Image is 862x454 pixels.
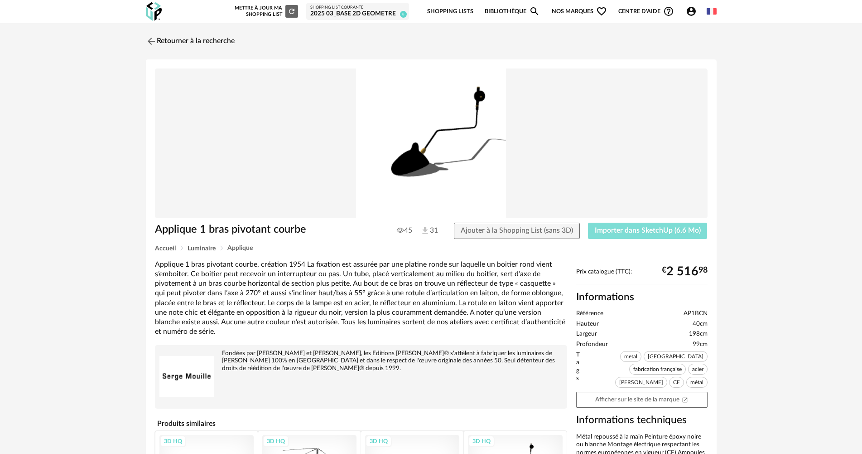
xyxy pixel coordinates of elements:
[620,351,641,362] span: metal
[155,260,567,337] div: Applique 1 bras pivotant courbe, création 1954 La fixation est assurée par une platine ronde sur ...
[227,245,253,251] span: Applique
[155,417,567,430] h4: Produits similaires
[155,245,708,252] div: Breadcrumb
[707,6,717,16] img: fr
[686,6,701,17] span: Account Circle icon
[682,396,688,402] span: Open In New icon
[159,350,214,404] img: brand logo
[629,364,686,375] span: fabrication française
[485,1,540,22] a: BibliothèqueMagnify icon
[427,1,473,22] a: Shopping Lists
[669,377,684,388] span: CE
[188,245,216,252] span: Luminaire
[693,341,708,349] span: 99cm
[552,1,607,22] span: Nos marques
[662,268,708,275] div: € 98
[686,6,697,17] span: Account Circle icon
[397,226,412,235] span: 45
[663,6,674,17] span: Help Circle Outline icon
[596,6,607,17] span: Heart Outline icon
[146,2,162,21] img: OXP
[576,268,708,285] div: Prix catalogue (TTC):
[146,31,235,51] a: Retourner à la recherche
[159,350,563,373] div: Fondées par [PERSON_NAME] et [PERSON_NAME], les Editions [PERSON_NAME]® s'attèlent à fabriquer le...
[576,310,603,318] span: Référence
[693,320,708,328] span: 40cm
[310,5,405,10] div: Shopping List courante
[576,320,599,328] span: Hauteur
[233,5,298,18] div: Mettre à jour ma Shopping List
[576,392,708,408] a: Afficher sur le site de la marqueOpen In New icon
[468,435,495,447] div: 3D HQ
[588,223,708,239] button: Importer dans SketchUp (6,6 Mo)
[576,341,608,349] span: Profondeur
[310,10,405,18] div: 2025 03_Base 2D Geometre
[576,351,582,390] span: Tags
[310,5,405,18] a: Shopping List courante 2025 03_Base 2D Geometre 8
[400,11,407,18] span: 8
[618,6,674,17] span: Centre d'aideHelp Circle Outline icon
[420,226,437,236] span: 31
[644,351,708,362] span: [GEOGRAPHIC_DATA]
[454,223,580,239] button: Ajouter à la Shopping List (sans 3D)
[155,245,176,252] span: Accueil
[155,68,708,218] img: Product pack shot
[595,227,701,234] span: Importer dans SketchUp (6,6 Mo)
[576,414,708,427] h3: Informations techniques
[529,6,540,17] span: Magnify icon
[146,36,157,47] img: svg+xml;base64,PHN2ZyB3aWR0aD0iMjQiIGhlaWdodD0iMjQiIHZpZXdCb3g9IjAgMCAyNCAyNCIgZmlsbD0ibm9uZSIgeG...
[155,223,380,237] h1: Applique 1 bras pivotant courbe
[686,377,708,388] span: métal
[684,310,708,318] span: AP1BCN
[366,435,392,447] div: 3D HQ
[160,435,186,447] div: 3D HQ
[420,226,430,235] img: Téléchargements
[615,377,667,388] span: [PERSON_NAME]
[689,330,708,338] span: 198cm
[666,268,698,275] span: 2 516
[576,291,708,304] h2: Informations
[576,330,597,338] span: Largeur
[288,9,296,14] span: Refresh icon
[688,364,708,375] span: acier
[263,435,289,447] div: 3D HQ
[461,227,573,234] span: Ajouter à la Shopping List (sans 3D)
